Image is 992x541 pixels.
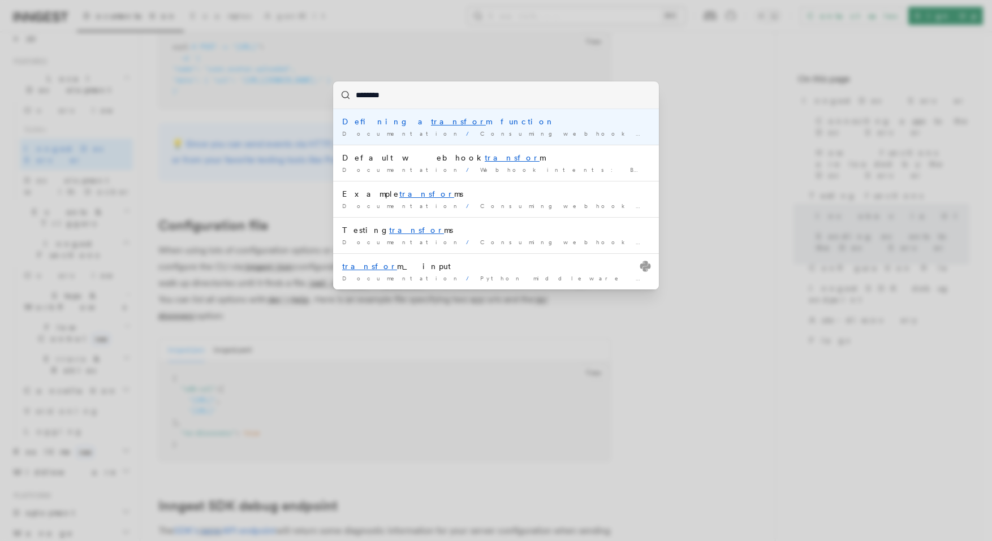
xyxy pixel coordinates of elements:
span: Documentation [342,130,462,137]
mark: transfor [399,189,454,198]
span: / [466,202,476,209]
div: m_input [342,261,650,272]
span: Consuming webhook events [480,130,695,137]
mark: transfor [485,153,540,162]
span: / [466,130,476,137]
span: Python middleware lifecycle [480,275,708,282]
span: Documentation [342,275,462,282]
span: Webhook intents: Building a webhook integration [480,166,883,173]
mark: transfor [389,226,444,235]
span: Documentation [342,166,462,173]
mark: transfor [431,117,486,126]
div: Example ms [342,188,650,200]
span: Documentation [342,202,462,209]
span: Consuming webhook events [480,239,695,245]
span: / [466,166,476,173]
span: Documentation [342,239,462,245]
div: Defining a m function [342,116,650,127]
span: / [466,239,476,245]
span: / [466,275,476,282]
mark: transfor [342,262,397,271]
div: Default webhook m [342,152,650,163]
div: Testing ms [342,224,650,236]
span: Consuming webhook events [480,202,695,209]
